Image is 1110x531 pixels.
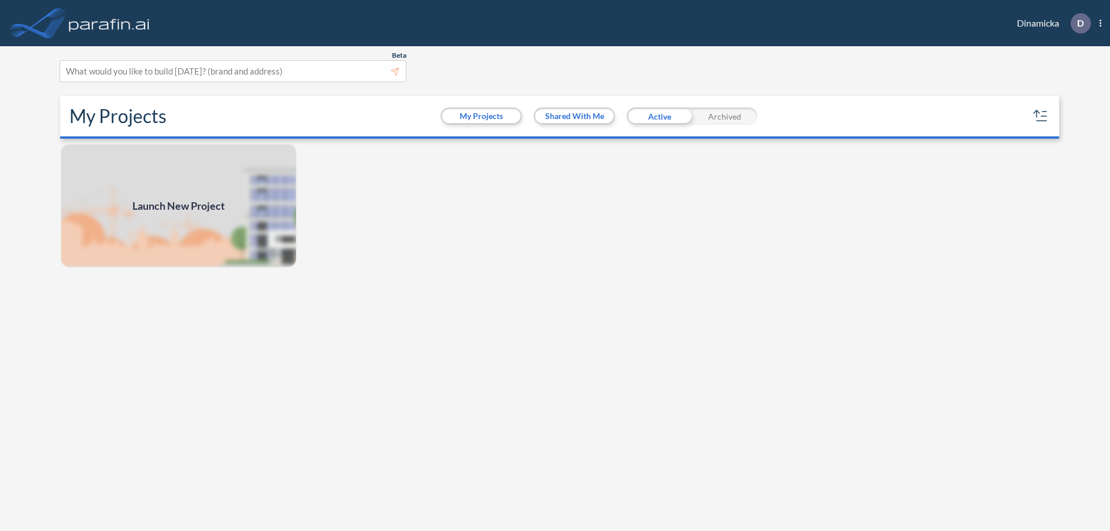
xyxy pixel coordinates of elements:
[692,107,757,125] div: Archived
[69,105,166,127] h2: My Projects
[535,109,613,123] button: Shared With Me
[132,198,225,214] span: Launch New Project
[60,143,297,268] img: add
[442,109,520,123] button: My Projects
[1000,13,1101,34] div: Dinamicka
[627,107,692,125] div: Active
[392,51,406,60] span: Beta
[1031,107,1050,125] button: sort
[60,143,297,268] a: Launch New Project
[66,12,152,35] img: logo
[1077,18,1084,28] p: D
